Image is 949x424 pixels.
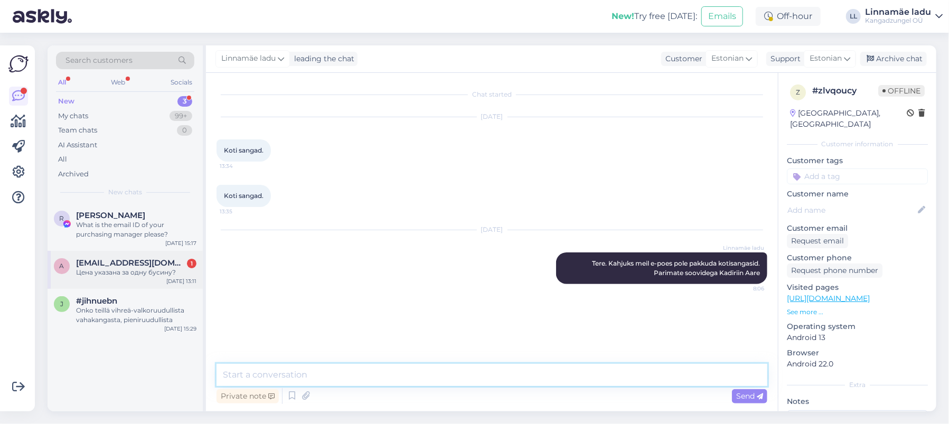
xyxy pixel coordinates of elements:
[76,268,196,277] div: Цена указана за одну бусину?
[787,321,928,332] p: Operating system
[787,223,928,234] p: Customer email
[736,391,763,401] span: Send
[787,380,928,390] div: Extra
[756,7,821,26] div: Off-hour
[723,244,764,252] span: Linnamäe ladu
[168,76,194,89] div: Socials
[790,108,907,130] div: [GEOGRAPHIC_DATA], [GEOGRAPHIC_DATA]
[787,189,928,200] p: Customer name
[766,53,801,64] div: Support
[217,90,767,99] div: Chat started
[787,234,848,248] div: Request email
[865,8,943,25] a: Linnamäe laduKangadzungel OÜ
[108,187,142,197] span: New chats
[56,76,68,89] div: All
[170,111,192,121] div: 99+
[787,307,928,317] p: See more ...
[787,168,928,184] input: Add a tag
[878,85,925,97] span: Offline
[58,154,67,165] div: All
[217,389,279,403] div: Private note
[711,53,744,64] span: Estonian
[177,125,192,136] div: 0
[217,112,767,121] div: [DATE]
[58,140,97,150] div: AI Assistant
[787,263,882,278] div: Request phone number
[701,6,743,26] button: Emails
[76,306,196,325] div: Onko teillä vihreä-valkoruudullista vahakangasta, pieniruudullista
[787,359,928,370] p: Android 22.0
[65,55,133,66] span: Search customers
[217,225,767,234] div: [DATE]
[109,76,128,89] div: Web
[846,9,861,24] div: LL
[177,96,192,107] div: 3
[787,282,928,293] p: Visited pages
[76,296,117,306] span: #jihnuebn
[865,8,931,16] div: Linnamäe ladu
[787,139,928,149] div: Customer information
[787,204,916,216] input: Add name
[165,239,196,247] div: [DATE] 15:17
[224,192,264,200] span: Koti sangad.
[812,84,878,97] div: # zlvqoucy
[725,285,764,293] span: 8:06
[221,53,276,64] span: Linnamäe ladu
[220,162,259,170] span: 13:34
[787,155,928,166] p: Customer tags
[612,10,697,23] div: Try free [DATE]:
[76,220,196,239] div: What is the email ID of your purchasing manager please?
[787,347,928,359] p: Browser
[787,396,928,407] p: Notes
[860,52,927,66] div: Archive chat
[58,169,89,180] div: Archived
[76,211,145,220] span: Romil Zaveri
[60,262,64,270] span: a
[187,259,196,268] div: 1
[76,258,186,268] span: alesyadatcyuk@gmail.com
[796,88,800,96] span: z
[810,53,842,64] span: Estonian
[612,11,634,21] b: New!
[58,125,97,136] div: Team chats
[787,332,928,343] p: Android 13
[60,214,64,222] span: R
[8,54,29,74] img: Askly Logo
[290,53,354,64] div: leading the chat
[220,208,259,215] span: 13:35
[58,96,74,107] div: New
[224,146,264,154] span: Koti sangad.
[787,252,928,263] p: Customer phone
[166,277,196,285] div: [DATE] 13:11
[164,325,196,333] div: [DATE] 15:29
[865,16,931,25] div: Kangadzungel OÜ
[58,111,88,121] div: My chats
[661,53,702,64] div: Customer
[60,300,63,308] span: j
[787,294,870,303] a: [URL][DOMAIN_NAME]
[592,259,762,277] span: Tere. Kahjuks meil e-poes pole pakkuda kotisangasid. Parimate soovidega Kadiriin Aare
